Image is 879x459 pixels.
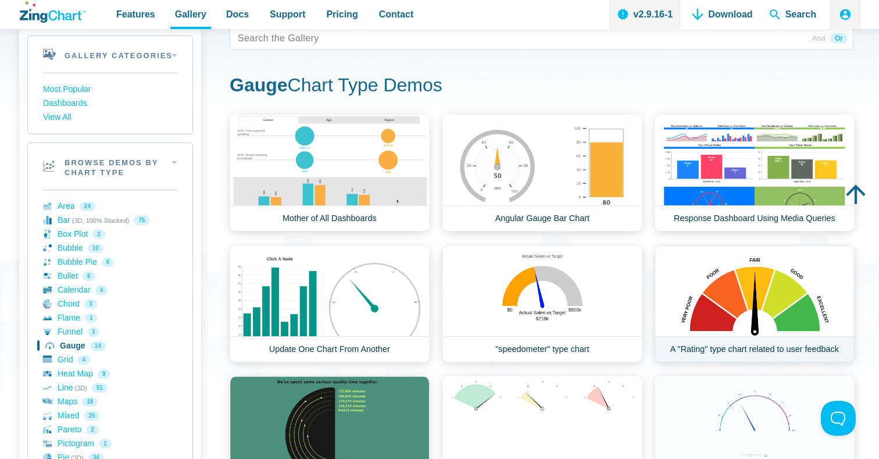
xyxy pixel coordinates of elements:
a: Mother of All Dashboards [230,115,430,232]
iframe: Toggle Customer Support [821,401,856,436]
a: A "Rating" type chart related to user feedback [655,245,855,362]
a: Dashboards [43,97,177,111]
a: ZingChart Logo. Click to return to the homepage [20,1,85,23]
span: Support [270,6,305,22]
a: Angular Gauge Bar Chart [442,115,642,232]
span: Gallery [175,6,206,22]
strong: Gauge [230,74,288,95]
span: Or [830,33,848,44]
span: Pricing [326,6,358,22]
a: Update One Chart From Another [230,245,430,362]
h2: Gallery Categories [28,36,192,73]
span: Features [116,6,155,22]
a: "speedometer" type chart [442,245,642,362]
h2: Browse Demos By Chart Type [28,143,192,190]
h1: Chart Type Demos [230,73,853,99]
a: Response Dashboard Using Media Queries [655,115,855,232]
a: Most Popular [43,83,177,97]
span: And [807,33,830,44]
a: View All [43,111,177,124]
span: Contact [379,6,414,22]
span: Docs [226,6,249,22]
